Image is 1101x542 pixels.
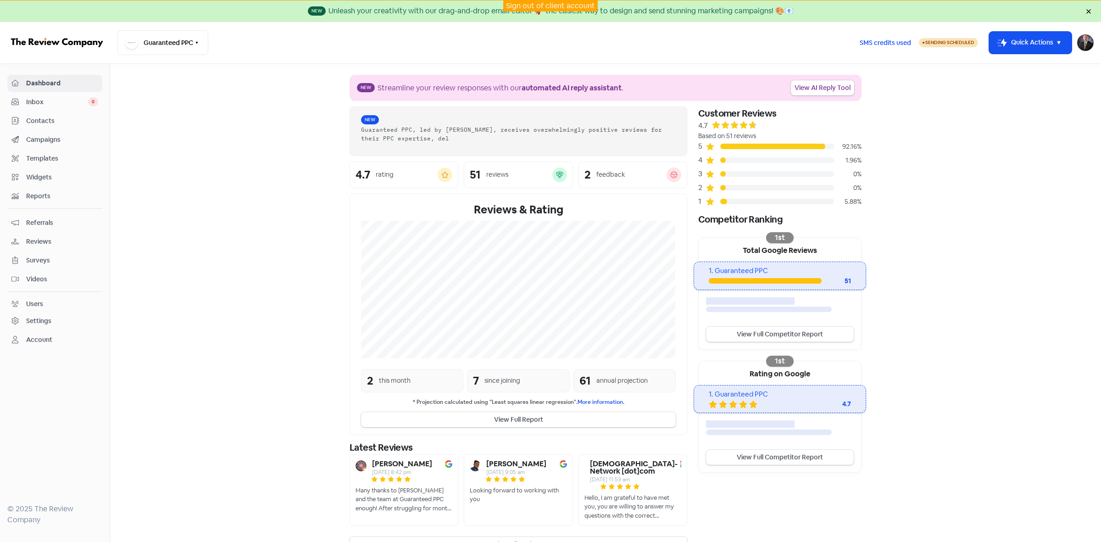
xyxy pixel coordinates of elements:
a: 4.7rating [350,162,458,188]
div: 51 [470,169,481,180]
div: 61 [579,373,591,389]
div: 7 [473,373,479,389]
div: Competitor Ranking [698,212,862,226]
div: 51 [822,276,851,286]
div: Guaranteed PPC, led by [PERSON_NAME], receives overwhelmingly positive reviews for their PPC expe... [361,125,676,143]
div: since joining [484,376,520,386]
a: More information. [578,398,624,406]
a: Dashboard [7,75,102,92]
div: this month [379,376,411,386]
div: 2 [584,169,591,180]
a: Users [7,296,102,313]
span: Inbox [26,97,88,107]
a: Sending Scheduled [919,37,978,48]
a: Contacts [7,112,102,129]
b: automated AI reply assistant [522,83,622,93]
img: User [1077,34,1094,51]
div: [DATE] 9:05 am [486,469,546,475]
button: Quick Actions [989,32,1072,54]
a: Sign out of client account [506,1,595,11]
span: Dashboard [26,78,98,88]
a: 2feedback [578,162,687,188]
div: Based on 51 reviews [698,131,862,141]
div: 3 [698,168,706,179]
b: [PERSON_NAME] [486,460,546,468]
a: Referrals [7,214,102,231]
span: 0 [88,97,98,106]
div: Looking forward to working with you [470,486,567,504]
a: Reports [7,188,102,205]
img: Image [680,460,681,468]
a: View Full Competitor Report [706,450,854,465]
div: 0% [834,183,862,193]
span: Templates [26,154,98,163]
div: 1. Guaranteed PPC [709,389,851,400]
span: Reviews [26,237,98,246]
div: Streamline your review responses with our . [378,83,623,94]
a: Settings [7,313,102,330]
small: * Projection calculated using "Least squares linear regression". [361,398,676,407]
div: Users [26,299,43,309]
a: Inbox 0 [7,94,102,111]
a: View AI Reply Tool [791,80,854,95]
div: 1. Guaranteed PPC [709,266,851,276]
a: 51reviews [464,162,573,188]
div: Hello, I am grateful to have met you, you are willing to answer my questions with the correct exp... [584,493,681,520]
a: SMS credits used [852,37,919,47]
a: Reviews [7,233,102,250]
div: 1.96% [834,156,862,165]
b: [DEMOGRAPHIC_DATA]-Network [dot]com [590,460,678,475]
div: 92.16% [834,142,862,151]
img: Image [560,460,567,468]
div: © 2025 The Review Company [7,503,102,525]
span: Surveys [26,256,98,265]
div: Many thanks to [PERSON_NAME] and the team at Guaranteed PPC enough! After struggling for month af... [356,486,452,513]
span: Widgets [26,173,98,182]
div: 2 [367,373,373,389]
span: New [361,115,379,124]
a: Templates [7,150,102,167]
b: [PERSON_NAME] [372,460,432,468]
button: Guaranteed PPC [117,30,208,55]
div: 2 [698,182,706,193]
div: 5.88% [834,197,862,207]
div: feedback [596,170,625,179]
span: New [357,83,375,92]
div: 1st [766,232,794,243]
div: 4.7 [814,399,851,409]
div: 4.7 [698,120,708,131]
span: Reports [26,191,98,201]
span: Campaigns [26,135,98,145]
span: Videos [26,274,98,284]
div: annual projection [596,376,648,386]
button: View Full Report [361,412,676,427]
a: Videos [7,271,102,288]
img: Avatar [356,460,367,471]
div: 5 [698,141,706,152]
div: Customer Reviews [698,106,862,120]
span: SMS credits used [860,38,911,48]
a: View Full Competitor Report [706,327,854,342]
a: Widgets [7,169,102,186]
div: Account [26,335,52,345]
div: 4 [698,155,706,166]
img: Avatar [470,460,481,471]
span: Contacts [26,116,98,126]
div: Rating on Google [699,361,861,385]
a: Surveys [7,252,102,269]
span: Referrals [26,218,98,228]
div: Total Google Reviews [699,238,861,262]
img: Image [445,460,452,468]
div: Settings [26,316,51,326]
a: Campaigns [7,131,102,148]
div: [DATE] 11:53 am [590,477,678,482]
div: rating [376,170,394,179]
div: 4.7 [356,169,370,180]
span: Sending Scheduled [925,39,974,45]
div: Reviews & Rating [361,201,676,218]
div: [DATE] 8:42 pm [372,469,432,475]
div: Latest Reviews [350,441,687,454]
div: 1 [698,196,706,207]
a: Account [7,331,102,348]
div: reviews [486,170,508,179]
